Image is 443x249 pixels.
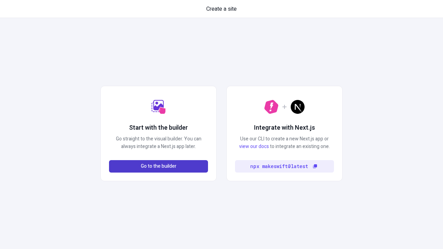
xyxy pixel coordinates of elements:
a: view our docs [239,143,269,150]
p: Use our CLI to create a new Next.js app or to integrate an existing one. [235,135,334,150]
p: Go straight to the visual builder. You can always integrate a Next.js app later. [109,135,208,150]
h2: Integrate with Next.js [254,123,315,132]
h2: Start with the builder [129,123,188,132]
code: npx makeswift@latest [250,163,308,170]
button: Go to the builder [109,160,208,173]
span: Create a site [206,5,237,13]
span: Go to the builder [141,163,177,170]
